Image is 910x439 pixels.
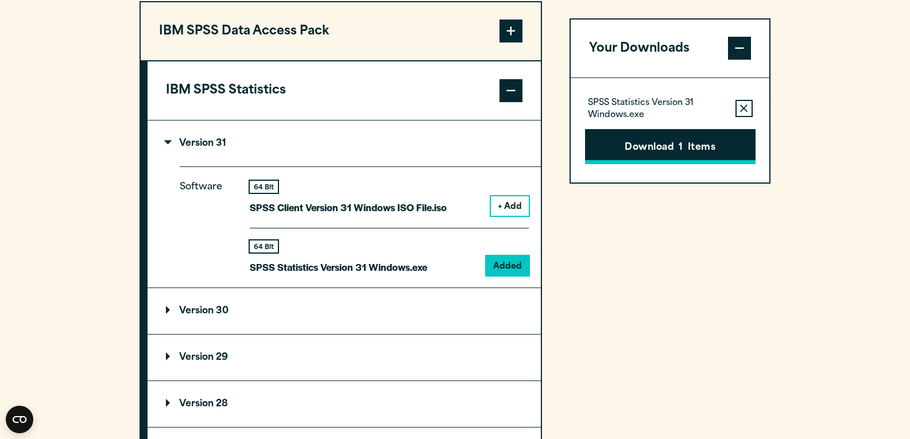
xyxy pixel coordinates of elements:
[148,121,541,166] summary: Version 31
[491,196,529,216] button: + Add
[6,406,33,433] button: Open CMP widget
[166,306,229,316] p: Version 30
[250,259,427,275] p: SPSS Statistics Version 31 Windows.exe
[250,199,447,216] p: SPSS Client Version 31 Windows ISO File.iso
[166,353,228,362] p: Version 29
[588,98,726,121] p: SPSS Statistics Version 31 Windows.exe
[148,335,541,380] summary: Version 29
[250,240,278,252] div: 64 Bit
[148,61,541,120] button: IBM SPSS Statistics
[148,381,541,427] summary: Version 28
[679,141,683,156] span: 1
[141,2,541,61] button: IBM SPSS Data Access Pack
[571,20,770,78] button: Your Downloads
[166,399,228,409] p: Version 28
[180,179,231,266] p: Software
[585,129,756,165] button: Download1Items
[571,78,770,183] div: Your Downloads
[486,256,529,275] button: Added
[250,181,278,193] div: 64 Bit
[166,139,226,148] p: Version 31
[148,288,541,334] summary: Version 30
